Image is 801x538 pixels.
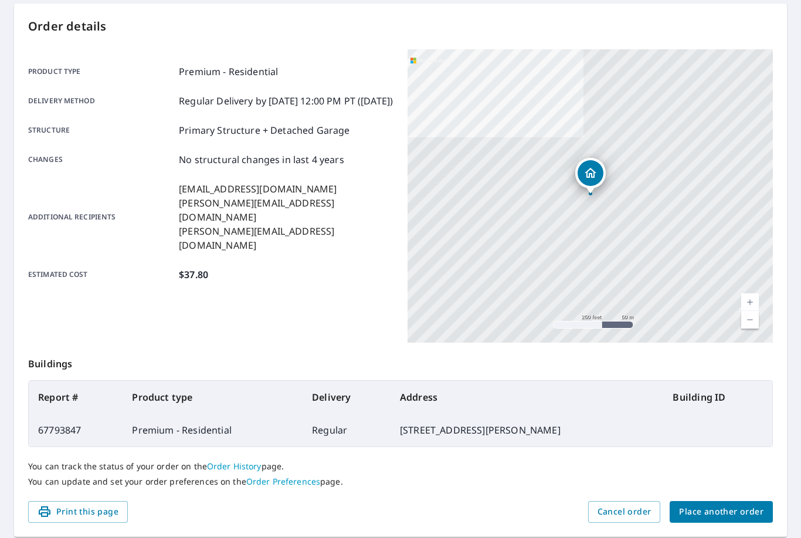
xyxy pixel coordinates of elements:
[179,182,393,196] p: [EMAIL_ADDRESS][DOMAIN_NAME]
[663,381,772,414] th: Building ID
[28,153,174,167] p: Changes
[28,461,773,472] p: You can track the status of your order on the page.
[575,158,606,194] div: Dropped pin, building 1, Residential property, 43 Jackson St Saint Albans, WV 25177
[123,381,303,414] th: Product type
[179,123,349,137] p: Primary Structure + Detached Garage
[207,461,262,472] a: Order History
[28,182,174,252] p: Additional recipients
[179,65,278,79] p: Premium - Residential
[123,414,303,446] td: Premium - Residential
[28,343,773,380] p: Buildings
[588,501,661,523] button: Cancel order
[303,414,391,446] td: Regular
[246,476,320,487] a: Order Preferences
[179,196,393,224] p: [PERSON_NAME][EMAIL_ADDRESS][DOMAIN_NAME]
[670,501,773,523] button: Place another order
[679,505,763,519] span: Place another order
[741,311,759,329] a: Current Level 17, Zoom Out
[598,505,651,519] span: Cancel order
[28,123,174,137] p: Structure
[28,501,128,523] button: Print this page
[29,381,123,414] th: Report #
[741,293,759,311] a: Current Level 17, Zoom In
[179,94,393,108] p: Regular Delivery by [DATE] 12:00 PM PT ([DATE])
[179,268,208,282] p: $37.80
[28,94,174,108] p: Delivery method
[38,505,118,519] span: Print this page
[391,414,664,446] td: [STREET_ADDRESS][PERSON_NAME]
[179,153,344,167] p: No structural changes in last 4 years
[28,18,773,35] p: Order details
[28,268,174,282] p: Estimated cost
[391,381,664,414] th: Address
[28,65,174,79] p: Product type
[179,224,393,252] p: [PERSON_NAME][EMAIL_ADDRESS][DOMAIN_NAME]
[29,414,123,446] td: 67793847
[28,476,773,487] p: You can update and set your order preferences on the page.
[303,381,391,414] th: Delivery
